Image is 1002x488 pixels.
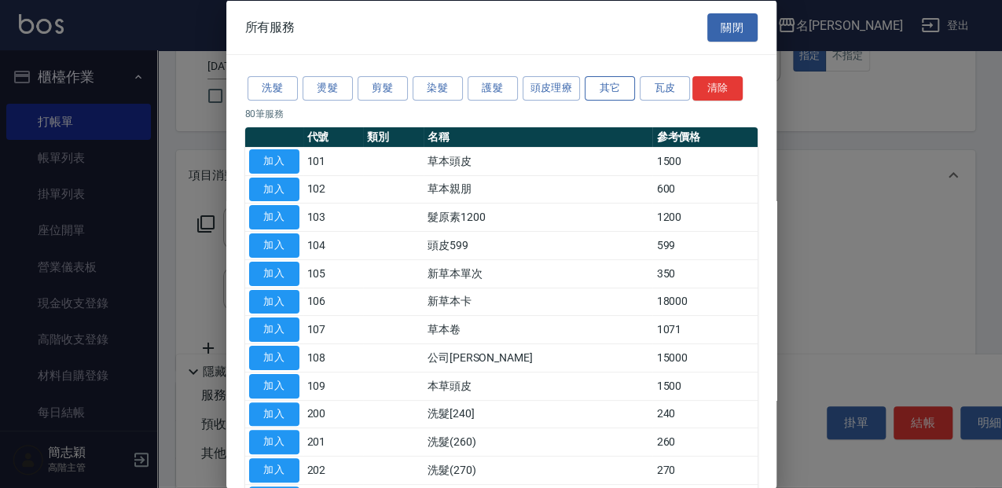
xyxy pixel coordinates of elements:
[652,288,757,316] td: 18000
[652,315,757,343] td: 1071
[652,427,757,456] td: 260
[249,430,299,454] button: 加入
[303,456,364,484] td: 202
[303,315,364,343] td: 107
[303,203,364,231] td: 103
[303,343,364,372] td: 108
[424,400,653,428] td: 洗髮[240]
[424,427,653,456] td: 洗髮(260)
[424,231,653,259] td: 頭皮599
[249,458,299,482] button: 加入
[523,76,581,101] button: 頭皮理療
[303,288,364,316] td: 106
[707,13,758,42] button: 關閉
[468,76,518,101] button: 護髮
[303,127,364,147] th: 代號
[652,127,757,147] th: 參考價格
[424,343,653,372] td: 公司[PERSON_NAME]
[303,231,364,259] td: 104
[424,456,653,484] td: 洗髮(270)
[249,289,299,314] button: 加入
[652,259,757,288] td: 350
[424,288,653,316] td: 新草本卡
[303,76,353,101] button: 燙髮
[652,147,757,175] td: 1500
[363,127,424,147] th: 類別
[424,147,653,175] td: 草本頭皮
[652,456,757,484] td: 270
[303,427,364,456] td: 201
[303,400,364,428] td: 200
[303,175,364,204] td: 102
[652,231,757,259] td: 599
[692,76,743,101] button: 清除
[424,315,653,343] td: 草本卷
[245,106,758,120] p: 80 筆服務
[249,261,299,285] button: 加入
[249,177,299,201] button: 加入
[303,372,364,400] td: 109
[652,372,757,400] td: 1500
[652,400,757,428] td: 240
[249,205,299,229] button: 加入
[358,76,408,101] button: 剪髮
[424,175,653,204] td: 草本親朋
[652,343,757,372] td: 15000
[249,317,299,342] button: 加入
[640,76,690,101] button: 瓦皮
[413,76,463,101] button: 染髮
[303,147,364,175] td: 101
[424,203,653,231] td: 髮原素1200
[249,402,299,426] button: 加入
[248,76,298,101] button: 洗髮
[652,203,757,231] td: 1200
[424,127,653,147] th: 名稱
[303,259,364,288] td: 105
[249,373,299,398] button: 加入
[249,149,299,173] button: 加入
[245,19,295,35] span: 所有服務
[424,259,653,288] td: 新草本單次
[249,346,299,370] button: 加入
[424,372,653,400] td: 本草頭皮
[585,76,635,101] button: 其它
[652,175,757,204] td: 600
[249,233,299,258] button: 加入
